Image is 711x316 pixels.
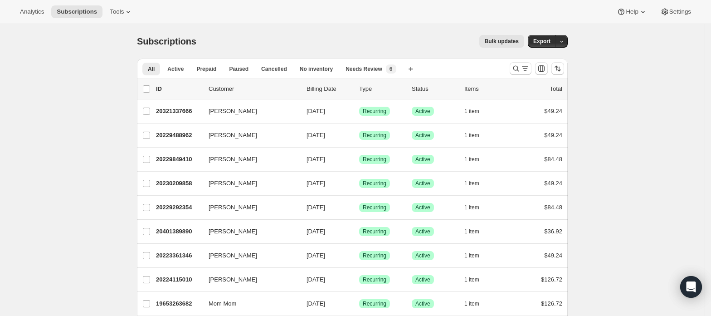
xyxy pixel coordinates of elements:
[535,62,548,75] button: Customize table column order and visibility
[307,252,325,259] span: [DATE]
[156,299,201,308] p: 19653263682
[464,177,489,190] button: 1 item
[464,249,489,262] button: 1 item
[544,228,562,235] span: $36.92
[415,180,430,187] span: Active
[541,300,562,307] span: $126.72
[363,180,386,187] span: Recurring
[363,204,386,211] span: Recurring
[203,176,294,191] button: [PERSON_NAME]
[156,249,562,262] div: 20223361346[PERSON_NAME][DATE]SuccessRecurringSuccessActive1 item$49.24
[533,38,550,45] span: Export
[209,251,257,260] span: [PERSON_NAME]
[209,227,257,236] span: [PERSON_NAME]
[229,65,248,73] span: Paused
[209,179,257,188] span: [PERSON_NAME]
[655,5,696,18] button: Settings
[544,252,562,259] span: $49.24
[203,248,294,263] button: [PERSON_NAME]
[464,273,489,286] button: 1 item
[307,84,352,94] p: Billing Date
[363,108,386,115] span: Recurring
[363,228,386,235] span: Recurring
[464,153,489,166] button: 1 item
[551,62,564,75] button: Sort the results
[464,108,479,115] span: 1 item
[415,108,430,115] span: Active
[209,84,299,94] p: Customer
[156,129,562,142] div: 20229488962[PERSON_NAME][DATE]SuccessRecurringSuccessActive1 item$49.24
[363,156,386,163] span: Recurring
[156,107,201,116] p: 20321337666
[464,129,489,142] button: 1 item
[110,8,124,15] span: Tools
[464,132,479,139] span: 1 item
[528,35,556,48] button: Export
[611,5,653,18] button: Help
[209,155,257,164] span: [PERSON_NAME]
[156,84,201,94] p: ID
[307,276,325,283] span: [DATE]
[156,131,201,140] p: 20229488962
[415,276,430,283] span: Active
[464,105,489,118] button: 1 item
[20,8,44,15] span: Analytics
[363,132,386,139] span: Recurring
[464,276,479,283] span: 1 item
[307,300,325,307] span: [DATE]
[363,252,386,259] span: Recurring
[307,156,325,163] span: [DATE]
[15,5,49,18] button: Analytics
[541,276,562,283] span: $126.72
[156,275,201,284] p: 20224115010
[415,132,430,139] span: Active
[203,200,294,215] button: [PERSON_NAME]
[359,84,404,94] div: Type
[203,128,294,143] button: [PERSON_NAME]
[209,203,257,212] span: [PERSON_NAME]
[544,156,562,163] span: $84.48
[626,8,638,15] span: Help
[203,272,294,287] button: [PERSON_NAME]
[209,299,236,308] span: Mom Mom
[156,251,201,260] p: 20223361346
[464,297,489,310] button: 1 item
[464,225,489,238] button: 1 item
[464,180,479,187] span: 1 item
[363,300,386,307] span: Recurring
[464,300,479,307] span: 1 item
[57,8,97,15] span: Subscriptions
[415,300,430,307] span: Active
[156,155,201,164] p: 20229849410
[544,180,562,187] span: $49.24
[404,63,418,75] button: Create new view
[209,107,257,116] span: [PERSON_NAME]
[544,204,562,211] span: $84.48
[307,228,325,235] span: [DATE]
[300,65,333,73] span: No inventory
[415,252,430,259] span: Active
[464,252,479,259] span: 1 item
[196,65,216,73] span: Prepaid
[363,276,386,283] span: Recurring
[307,180,325,187] span: [DATE]
[209,131,257,140] span: [PERSON_NAME]
[415,204,430,211] span: Active
[156,297,562,310] div: 19653263682Mom Mom[DATE]SuccessRecurringSuccessActive1 item$126.72
[148,65,155,73] span: All
[137,36,196,46] span: Subscriptions
[156,84,562,94] div: IDCustomerBilling DateTypeStatusItemsTotal
[156,203,201,212] p: 20229292354
[550,84,562,94] p: Total
[104,5,138,18] button: Tools
[346,65,382,73] span: Needs Review
[261,65,287,73] span: Cancelled
[209,275,257,284] span: [PERSON_NAME]
[203,296,294,311] button: Mom Mom
[680,276,702,298] div: Open Intercom Messenger
[203,152,294,167] button: [PERSON_NAME]
[156,201,562,214] div: 20229292354[PERSON_NAME][DATE]SuccessRecurringSuccessActive1 item$84.48
[464,201,489,214] button: 1 item
[156,179,201,188] p: 20230209858
[390,65,393,73] span: 6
